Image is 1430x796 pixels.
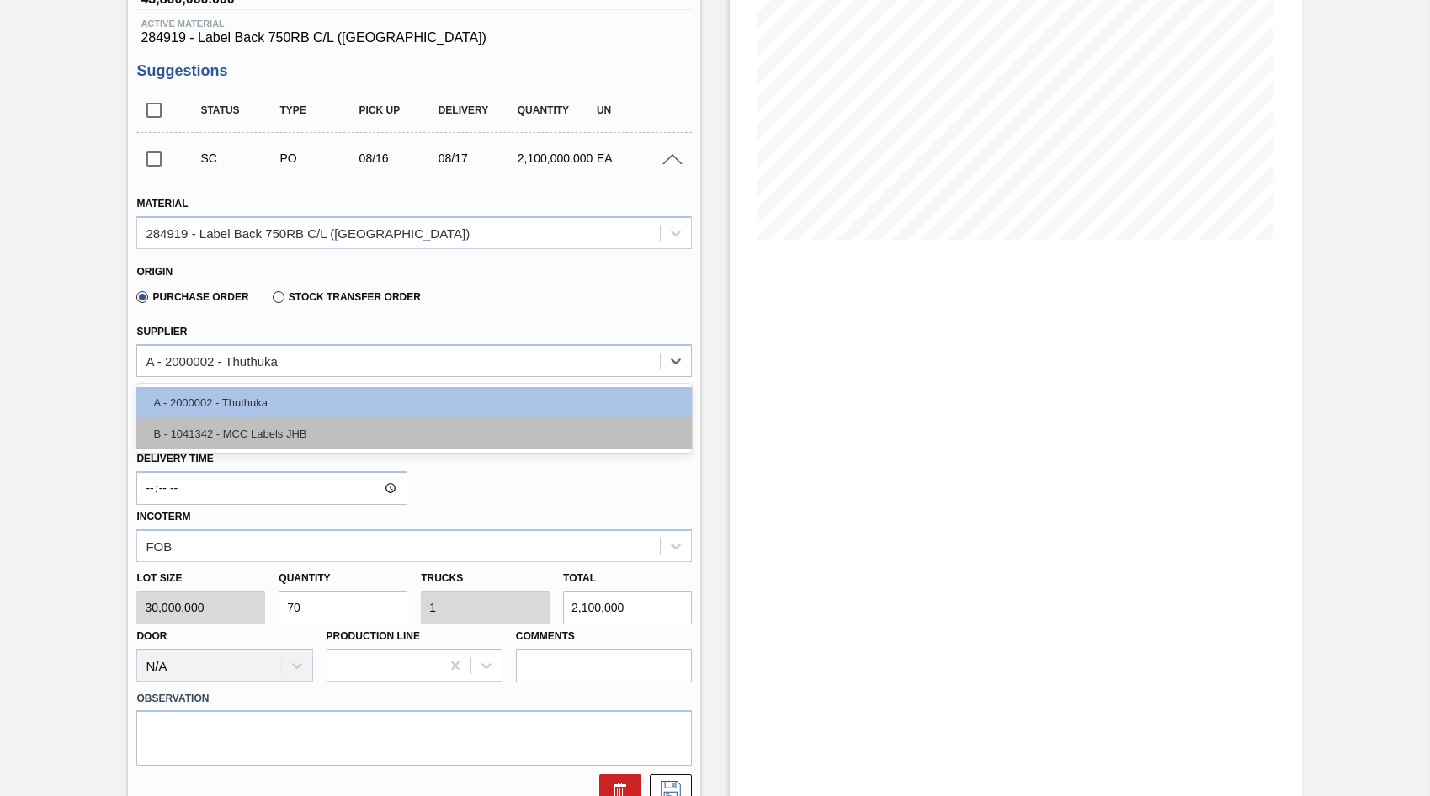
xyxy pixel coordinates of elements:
div: UN [593,104,680,116]
label: Lot size [136,566,265,591]
div: Delivery [434,104,522,116]
label: Origin [136,266,173,278]
label: Delivery Time [136,447,407,471]
div: Status [196,104,284,116]
label: Incoterm [136,511,190,523]
div: Pick up [355,104,443,116]
div: Quantity [513,104,601,116]
label: Observation [136,687,692,711]
label: Purchase Order [136,291,248,303]
label: Production Line [327,630,420,642]
span: Active Material [141,19,688,29]
span: 284919 - Label Back 750RB C/L ([GEOGRAPHIC_DATA]) [141,30,688,45]
div: FOB [146,539,172,553]
label: Total [563,572,596,584]
div: A - 2000002 - Thuthuka [136,387,692,418]
div: Purchase order [276,151,364,165]
div: Type [276,104,364,116]
label: Door [136,630,167,642]
div: 2,100,000.000 [513,151,601,165]
label: Stock Transfer Order [273,291,421,303]
div: 08/17/2025 [434,151,522,165]
div: Suggestion Created [196,151,284,165]
div: EA [593,151,680,165]
div: 08/16/2025 [355,151,443,165]
div: B - 1041342 - MCC Labels JHB [136,418,692,449]
label: Quantity [279,572,330,584]
label: Material [136,198,188,210]
div: A - 2000002 - Thuthuka [146,353,278,368]
div: 284919 - Label Back 750RB C/L ([GEOGRAPHIC_DATA]) [146,226,470,240]
label: Supplier [136,326,187,337]
h3: Suggestions [136,62,692,80]
label: Trucks [421,572,463,584]
label: Comments [516,624,692,649]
